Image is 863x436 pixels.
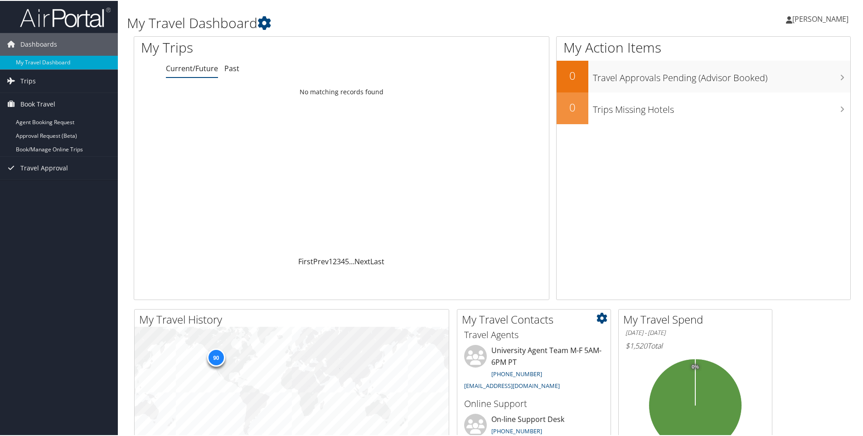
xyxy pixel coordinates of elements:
td: No matching records found [134,83,549,99]
a: Last [370,256,384,266]
span: Book Travel [20,92,55,115]
li: University Agent Team M-F 5AM-6PM PT [460,344,608,392]
span: $1,520 [625,340,647,350]
h3: Travel Approvals Pending (Advisor Booked) [593,66,850,83]
a: First [298,256,313,266]
a: 5 [345,256,349,266]
a: Past [224,63,239,73]
h2: 0 [557,99,588,114]
h1: My Travel Dashboard [127,13,614,32]
h2: My Travel Spend [623,311,772,326]
h2: 0 [557,67,588,82]
span: Dashboards [20,32,57,55]
a: 3 [337,256,341,266]
a: [PHONE_NUMBER] [491,369,542,377]
h2: My Travel Contacts [462,311,611,326]
tspan: 0% [692,363,699,369]
h3: Travel Agents [464,328,604,340]
a: 1 [329,256,333,266]
h1: My Trips [141,37,369,56]
a: 0Trips Missing Hotels [557,92,850,123]
h6: Total [625,340,765,350]
a: [PHONE_NUMBER] [491,426,542,434]
span: Travel Approval [20,156,68,179]
a: 2 [333,256,337,266]
img: airportal-logo.png [20,6,111,27]
a: Current/Future [166,63,218,73]
a: 4 [341,256,345,266]
h3: Online Support [464,397,604,409]
a: Next [354,256,370,266]
h2: My Travel History [139,311,449,326]
a: [EMAIL_ADDRESS][DOMAIN_NAME] [464,381,560,389]
span: Trips [20,69,36,92]
h6: [DATE] - [DATE] [625,328,765,336]
span: … [349,256,354,266]
a: [PERSON_NAME] [786,5,858,32]
span: [PERSON_NAME] [792,13,848,23]
h3: Trips Missing Hotels [593,98,850,115]
div: 90 [207,348,225,366]
a: Prev [313,256,329,266]
a: 0Travel Approvals Pending (Advisor Booked) [557,60,850,92]
h1: My Action Items [557,37,850,56]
